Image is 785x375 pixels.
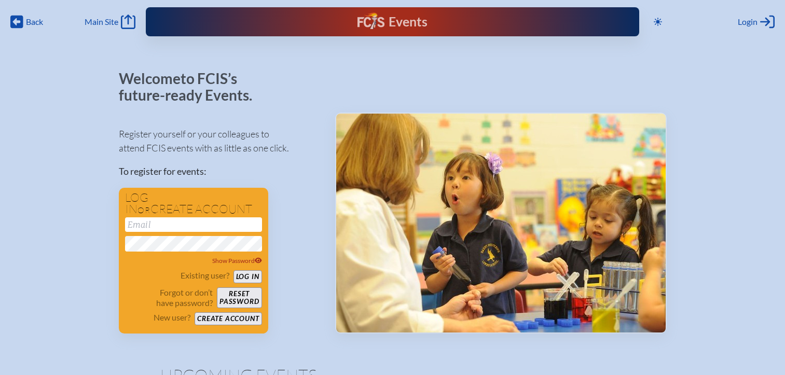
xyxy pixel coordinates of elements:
[181,270,229,281] p: Existing user?
[212,257,262,265] span: Show Password
[336,114,666,332] img: Events
[217,287,261,308] button: Resetpassword
[738,17,758,27] span: Login
[26,17,43,27] span: Back
[154,312,190,323] p: New user?
[125,217,262,232] input: Email
[119,71,264,103] p: Welcome to FCIS’s future-ready Events.
[125,192,262,215] h1: Log in create account
[195,312,261,325] button: Create account
[85,17,118,27] span: Main Site
[119,164,319,178] p: To register for events:
[125,287,213,308] p: Forgot or don’t have password?
[85,15,135,29] a: Main Site
[137,205,150,215] span: or
[286,12,499,31] div: FCIS Events — Future ready
[119,127,319,155] p: Register yourself or your colleagues to attend FCIS events with as little as one click.
[233,270,262,283] button: Log in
